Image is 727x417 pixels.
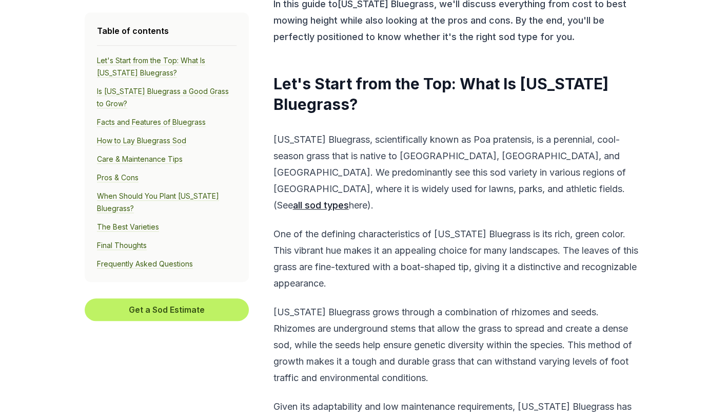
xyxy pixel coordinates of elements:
a: Facts and Features of Bluegrass [97,118,206,127]
h4: Table of contents [97,25,237,37]
a: Care & Maintenance Tips [97,155,183,164]
h2: Let's Start from the Top: What Is [US_STATE] Bluegrass? [273,74,640,115]
button: Get a Sod Estimate [85,298,249,321]
p: One of the defining characteristics of [US_STATE] Bluegrass is its rich, green color. This vibran... [273,226,640,292]
p: [US_STATE] Bluegrass grows through a combination of rhizomes and seeds. Rhizomes are underground ... [273,304,640,386]
p: [US_STATE] Bluegrass, scientifically known as Poa pratensis, is a perennial, cool-season grass th... [273,131,640,214]
a: Frequently Asked Questions [97,259,193,269]
a: When Should You Plant [US_STATE] Bluegrass? [97,192,219,213]
a: The Best Varieties [97,222,159,232]
a: Pros & Cons [97,173,139,182]
a: How to Lay Bluegrass Sod [97,136,186,145]
a: Final Thoughts [97,241,147,250]
a: all sod types [293,200,349,211]
a: Is [US_STATE] Bluegrass a Good Grass to Grow? [97,87,229,108]
a: Let's Start from the Top: What Is [US_STATE] Bluegrass? [97,56,205,78]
